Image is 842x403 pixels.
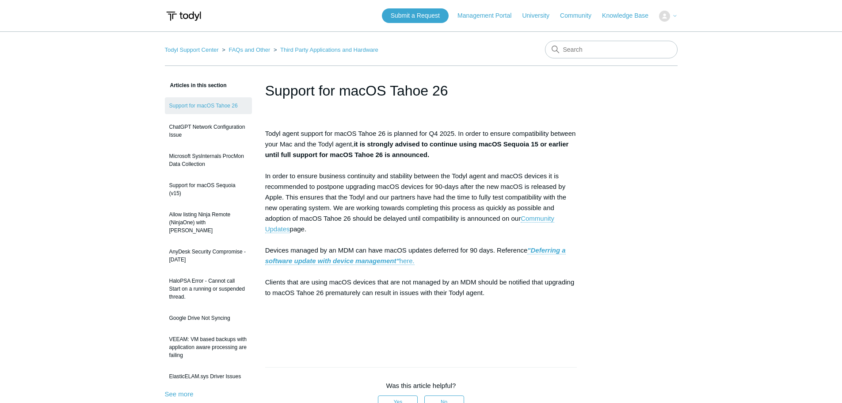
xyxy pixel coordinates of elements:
[165,368,252,385] a: ElasticELAM.sys Driver Issues
[457,11,520,20] a: Management Portal
[165,310,252,326] a: Google Drive Not Syncing
[165,177,252,202] a: Support for macOS Sequoia (v15)
[386,382,456,389] span: Was this article helpful?
[560,11,600,20] a: Community
[165,46,221,53] li: Todyl Support Center
[522,11,558,20] a: University
[382,8,449,23] a: Submit a Request
[165,119,252,143] a: ChatGPT Network Configuration Issue
[272,46,378,53] li: Third Party Applications and Hardware
[165,273,252,305] a: HaloPSA Error - Cannot call Start on a running or suspended thread.
[229,46,270,53] a: FAQs and Other
[165,243,252,268] a: AnyDesk Security Compromise - [DATE]
[165,97,252,114] a: Support for macOS Tahoe 26
[165,82,227,88] span: Articles in this section
[165,206,252,239] a: Allow listing Ninja Remote (NinjaOne) with [PERSON_NAME]
[220,46,272,53] li: FAQs and Other
[265,80,577,101] h1: Support for macOS Tahoe 26
[602,11,657,20] a: Knowledge Base
[165,46,219,53] a: Todyl Support Center
[165,390,194,398] a: See more
[165,8,202,24] img: Todyl Support Center Help Center home page
[265,128,577,341] p: Todyl agent support for macOS Tahoe 26 is planned for Q4 2025. In order to ensure compatibility b...
[165,148,252,173] a: Microsoft SysInternals ProcMon Data Collection
[165,331,252,364] a: VEEAM: VM based backups with application aware processing are failing
[280,46,378,53] a: Third Party Applications and Hardware
[545,41,678,58] input: Search
[265,140,569,158] strong: it is strongly advised to continue using macOS Sequoia 15 or earlier until full support for macOS...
